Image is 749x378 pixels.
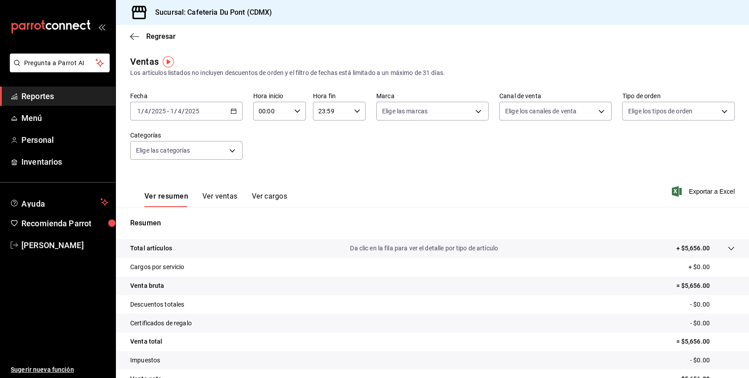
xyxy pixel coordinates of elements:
[174,108,177,115] span: /
[313,93,366,99] label: Hora fin
[21,197,97,208] span: Ayuda
[130,68,735,78] div: Los artículos listados no incluyen descuentos de orden y el filtro de fechas está limitado a un m...
[130,218,735,228] p: Resumen
[163,56,174,67] img: Tooltip marker
[690,300,735,309] p: - $0.00
[21,156,108,168] span: Inventarios
[148,108,151,115] span: /
[141,108,144,115] span: /
[21,112,108,124] span: Menú
[676,281,735,291] p: = $5,656.00
[499,93,612,99] label: Canal de venta
[202,192,238,207] button: Ver ventas
[21,217,108,229] span: Recomienda Parrot
[144,192,188,207] button: Ver resumen
[252,192,288,207] button: Ver cargos
[676,244,710,253] p: + $5,656.00
[137,108,141,115] input: --
[130,244,172,253] p: Total artículos
[382,107,428,116] span: Elige las marcas
[130,281,164,291] p: Venta bruta
[11,365,108,374] span: Sugerir nueva función
[182,108,185,115] span: /
[98,23,105,30] button: open_drawer_menu
[10,54,110,72] button: Pregunta a Parrot AI
[674,186,735,197] button: Exportar a Excel
[130,32,176,41] button: Regresar
[130,262,185,272] p: Cargos por servicio
[130,319,192,328] p: Certificados de regalo
[151,108,166,115] input: ----
[505,107,576,116] span: Elige los canales de venta
[21,134,108,146] span: Personal
[21,90,108,102] span: Reportes
[130,93,243,99] label: Fecha
[130,300,184,309] p: Descuentos totales
[676,337,735,346] p: = $5,656.00
[21,239,108,251] span: [PERSON_NAME]
[144,192,287,207] div: navigation tabs
[6,65,110,74] a: Pregunta a Parrot AI
[690,356,735,365] p: - $0.00
[130,55,159,68] div: Ventas
[24,58,96,68] span: Pregunta a Parrot AI
[350,244,498,253] p: Da clic en la fila para ver el detalle por tipo de artículo
[146,32,176,41] span: Regresar
[148,7,272,18] h3: Sucursal: Cafeteria Du Pont (CDMX)
[622,93,735,99] label: Tipo de orden
[170,108,174,115] input: --
[688,262,735,272] p: + $0.00
[136,146,190,155] span: Elige las categorías
[130,337,162,346] p: Venta total
[130,132,243,138] label: Categorías
[185,108,200,115] input: ----
[376,93,489,99] label: Marca
[690,319,735,328] p: - $0.00
[130,356,160,365] p: Impuestos
[177,108,182,115] input: --
[144,108,148,115] input: --
[253,93,306,99] label: Hora inicio
[167,108,169,115] span: -
[628,107,692,116] span: Elige los tipos de orden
